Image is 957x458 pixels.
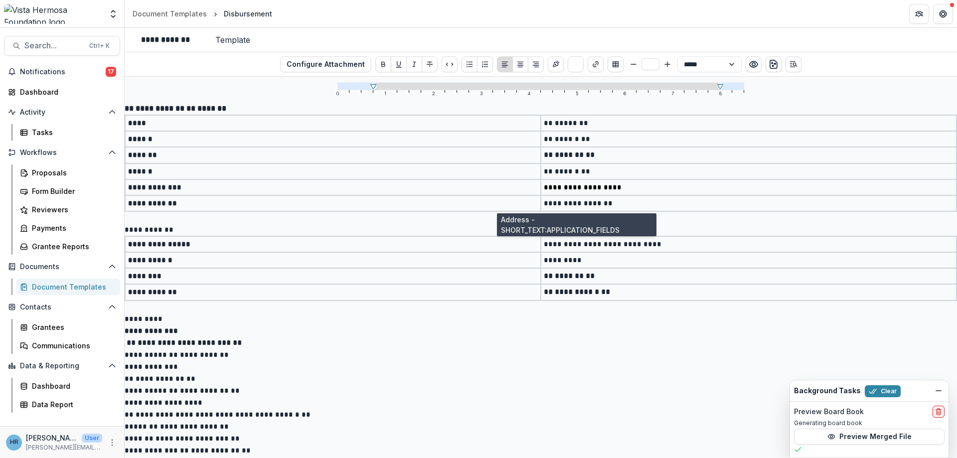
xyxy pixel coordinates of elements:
[4,104,120,120] button: Open Activity
[24,41,83,50] span: Search...
[16,124,120,141] a: Tasks
[4,36,120,56] button: Search...
[106,67,116,77] span: 17
[4,4,102,24] img: Vista Hermosa Foundation logo
[106,4,120,24] button: Open entity switcher
[391,56,407,72] button: Underline
[129,6,211,21] a: Document Templates
[32,340,112,351] div: Communications
[422,56,438,72] button: Strike
[16,164,120,181] a: Proposals
[224,8,272,19] div: Disbursement
[20,108,104,117] span: Activity
[87,40,112,51] div: Ctrl + K
[786,56,801,72] button: Open Editor Sidebar
[4,84,120,100] a: Dashboard
[588,56,604,72] button: Create link
[16,220,120,236] a: Payments
[16,238,120,255] a: Grantee Reports
[20,303,104,311] span: Contacts
[16,319,120,335] a: Grantees
[794,387,861,395] h2: Background Tasks
[528,56,544,72] button: Align Right
[375,56,391,72] button: Bold
[215,35,250,45] span: Template
[32,127,112,138] div: Tasks
[32,186,112,196] div: Form Builder
[512,56,528,72] button: Align Center
[16,337,120,354] a: Communications
[16,279,120,295] a: Document Templates
[16,201,120,218] a: Reviewers
[794,429,945,445] button: Preview Merged File
[129,6,276,21] nav: breadcrumb
[32,381,112,391] div: Dashboard
[568,56,584,72] button: Choose font color
[32,322,112,332] div: Grantees
[661,58,673,70] button: Bigger
[82,434,102,443] p: User
[548,56,564,72] button: Insert Signature
[16,378,120,394] a: Dashboard
[32,282,112,292] div: Document Templates
[20,68,106,76] span: Notifications
[462,56,478,72] button: Bullet List
[4,145,120,160] button: Open Workflows
[106,437,118,449] button: More
[4,358,120,374] button: Open Data & Reporting
[933,4,953,24] button: Get Help
[26,443,102,452] p: [PERSON_NAME][EMAIL_ADDRESS][DOMAIN_NAME]
[766,56,782,72] button: download-word
[280,56,371,72] button: Configure Attachment
[406,56,422,72] button: Italicize
[4,64,120,80] button: Notifications17
[16,183,120,199] a: Form Builder
[628,58,639,70] button: Smaller
[20,87,112,97] div: Dashboard
[497,56,513,72] button: Align Left
[26,433,78,443] p: [PERSON_NAME]
[909,4,929,24] button: Partners
[746,56,762,72] button: Preview preview-doc.pdf
[20,362,104,370] span: Data & Reporting
[32,167,112,178] div: Proposals
[32,241,112,252] div: Grantee Reports
[794,408,864,416] h2: Preview Board Book
[477,56,493,72] button: Ordered List
[608,56,624,72] button: Insert Table
[32,204,112,215] div: Reviewers
[32,223,112,233] div: Payments
[4,299,120,315] button: Open Contacts
[933,406,945,418] button: delete
[32,399,112,410] div: Data Report
[442,56,458,72] button: Code
[794,419,945,428] p: Generating board book
[933,385,945,397] button: Dismiss
[10,439,18,446] div: Hannah Roosendaal
[865,385,901,397] button: Clear
[20,263,104,271] span: Documents
[133,8,207,19] div: Document Templates
[20,149,104,157] span: Workflows
[16,396,120,413] a: Data Report
[4,259,120,275] button: Open Documents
